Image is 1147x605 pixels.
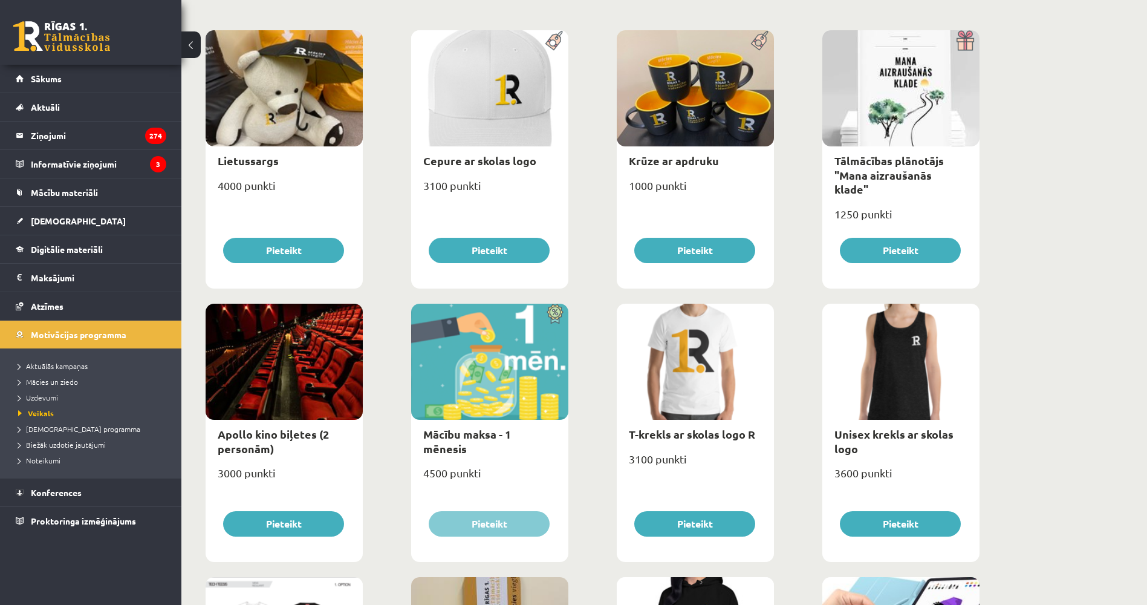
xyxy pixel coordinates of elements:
a: Krūze ar apdruku [629,154,719,168]
div: 3000 punkti [206,463,363,493]
div: 3100 punkti [617,449,774,479]
a: Uzdevumi [18,392,169,403]
a: Aktuāli [16,93,166,121]
span: Atzīmes [31,301,63,312]
span: Uzdevumi [18,393,58,402]
button: Pieteikt [223,238,344,263]
legend: Maksājumi [31,264,166,292]
span: Biežāk uzdotie jautājumi [18,440,106,450]
legend: Ziņojumi [31,122,166,149]
a: Tālmācības plānotājs "Mana aizraušanās klade" [834,154,944,196]
div: 1250 punkti [822,204,980,234]
legend: Informatīvie ziņojumi [31,150,166,178]
a: Ziņojumi274 [16,122,166,149]
button: Pieteikt [840,238,961,263]
div: 3600 punkti [822,463,980,493]
span: Veikals [18,408,54,418]
span: Mācies un ziedo [18,377,78,387]
button: Pieteikt [634,238,755,263]
img: Populāra prece [747,30,774,51]
a: Apollo kino biļetes (2 personām) [218,427,329,455]
a: [DEMOGRAPHIC_DATA] programma [18,423,169,434]
a: Atzīmes [16,292,166,320]
a: Informatīvie ziņojumi3 [16,150,166,178]
a: Lietussargs [218,154,279,168]
a: Cepure ar skolas logo [423,154,536,168]
a: Biežāk uzdotie jautājumi [18,439,169,450]
a: Rīgas 1. Tālmācības vidusskola [13,21,110,51]
i: 274 [145,128,166,144]
a: Veikals [18,408,169,419]
div: 4000 punkti [206,175,363,206]
button: Pieteikt [634,511,755,537]
a: Mācību materiāli [16,178,166,206]
a: [DEMOGRAPHIC_DATA] [16,207,166,235]
a: Sākums [16,65,166,93]
span: Mācību materiāli [31,187,98,198]
a: T-krekls ar skolas logo R [629,427,755,441]
div: 1000 punkti [617,175,774,206]
i: 3 [150,156,166,172]
button: Pieteikt [840,511,961,537]
a: Konferences [16,479,166,506]
a: Maksājumi [16,264,166,292]
button: Pieteikt [429,238,550,263]
span: Noteikumi [18,456,60,465]
img: Atlaide [541,304,568,324]
span: Sākums [31,73,62,84]
div: 3100 punkti [411,175,568,206]
button: Pieteikt [429,511,550,537]
img: Dāvana ar pārsteigumu [952,30,980,51]
span: Proktoringa izmēģinājums [31,515,136,526]
span: Digitālie materiāli [31,244,103,255]
a: Noteikumi [18,455,169,466]
img: Populāra prece [541,30,568,51]
span: Aktuāli [31,102,60,113]
span: [DEMOGRAPHIC_DATA] [31,215,126,226]
span: Konferences [31,487,82,498]
a: Aktuālās kampaņas [18,361,169,371]
a: Proktoringa izmēģinājums [16,507,166,535]
span: [DEMOGRAPHIC_DATA] programma [18,424,140,434]
a: Digitālie materiāli [16,235,166,263]
a: Mācies un ziedo [18,376,169,387]
a: Motivācijas programma [16,321,166,348]
span: Aktuālās kampaņas [18,361,88,371]
div: 4500 punkti [411,463,568,493]
span: Motivācijas programma [31,329,126,340]
button: Pieteikt [223,511,344,537]
a: Mācību maksa - 1 mēnesis [423,427,511,455]
a: Unisex krekls ar skolas logo [834,427,954,455]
